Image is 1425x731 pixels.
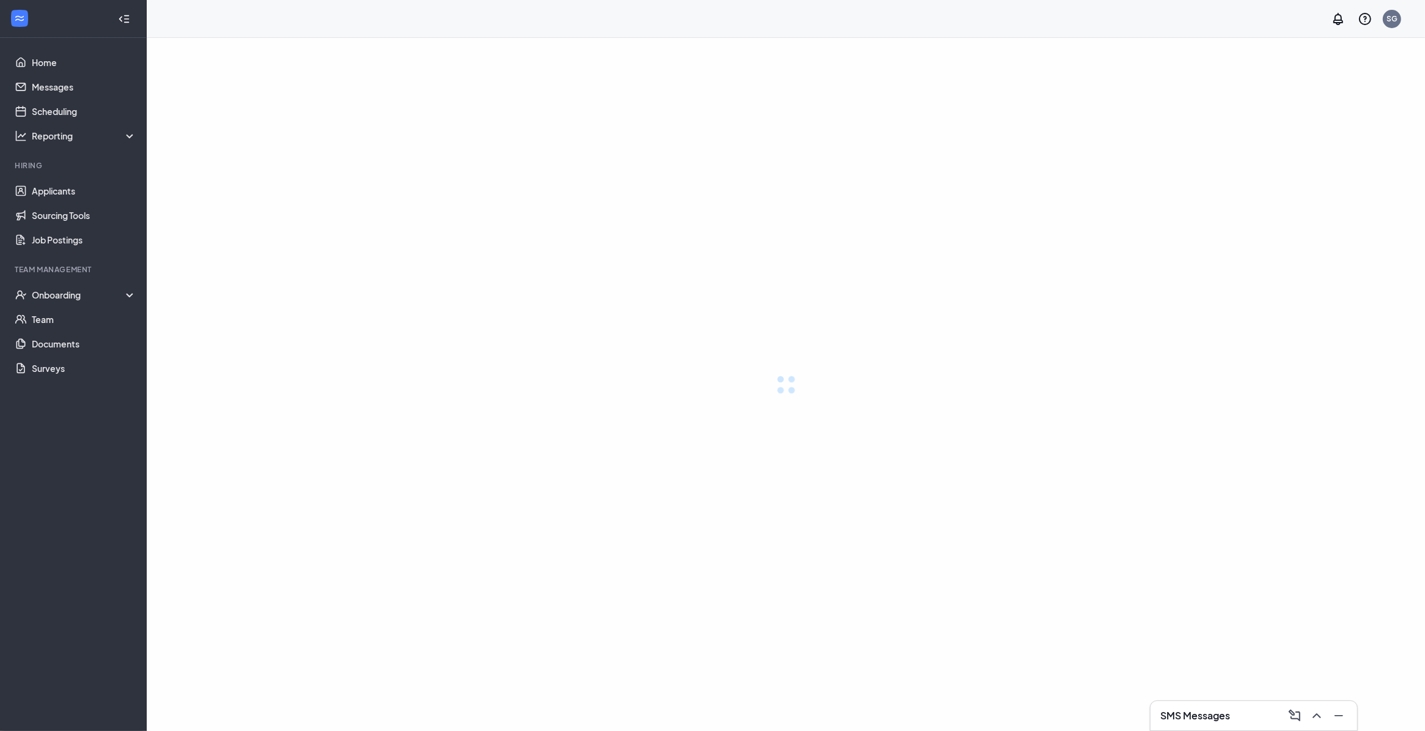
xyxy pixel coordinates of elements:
a: Documents [32,332,136,356]
h3: SMS Messages [1160,709,1230,722]
a: Sourcing Tools [32,203,136,228]
div: Hiring [15,160,134,171]
a: Home [32,50,136,75]
svg: WorkstreamLogo [13,12,26,24]
div: Reporting [32,130,137,142]
svg: UserCheck [15,289,27,301]
a: Job Postings [32,228,136,252]
a: Surveys [32,356,136,380]
a: Messages [32,75,136,99]
div: Onboarding [32,289,137,301]
a: Scheduling [32,99,136,124]
svg: ChevronUp [1309,708,1324,723]
svg: Collapse [118,13,130,25]
svg: Notifications [1331,12,1346,26]
svg: Minimize [1331,708,1346,723]
a: Team [32,307,136,332]
a: Applicants [32,179,136,203]
svg: QuestionInfo [1358,12,1372,26]
button: Minimize [1328,706,1347,725]
svg: ComposeMessage [1287,708,1302,723]
button: ComposeMessage [1284,706,1303,725]
svg: Analysis [15,130,27,142]
div: Team Management [15,264,134,275]
button: ChevronUp [1306,706,1325,725]
div: SG [1386,13,1397,24]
